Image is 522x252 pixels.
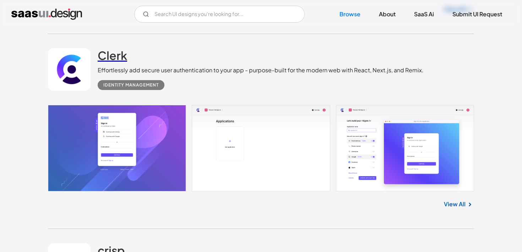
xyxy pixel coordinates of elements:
[370,6,404,22] a: About
[98,66,424,74] div: Effortlessly add secure user authentication to your app - purpose-built for the modern web with R...
[11,9,82,20] a: home
[98,48,127,62] h2: Clerk
[444,6,511,22] a: Submit UI Request
[444,200,466,208] a: View All
[103,81,159,89] div: Identity Management
[406,6,442,22] a: SaaS Ai
[134,6,305,23] input: Search UI designs you're looking for...
[134,6,305,23] form: Email Form
[98,48,127,66] a: Clerk
[331,6,369,22] a: Browse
